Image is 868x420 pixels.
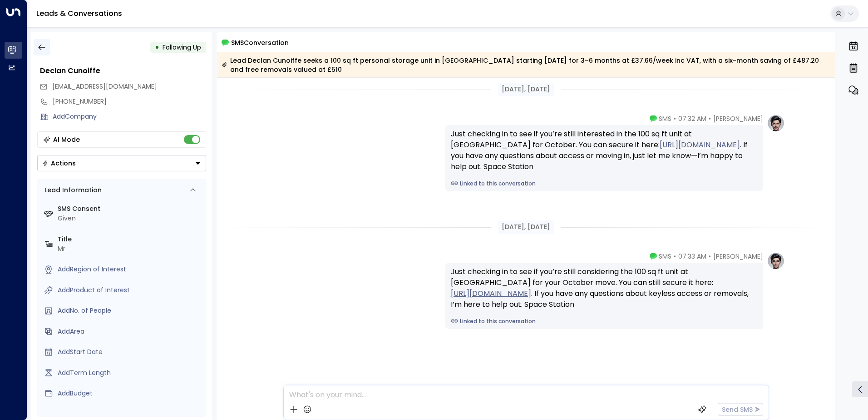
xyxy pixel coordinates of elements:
[53,112,206,121] div: AddCompany
[58,235,202,244] label: Title
[58,214,202,223] div: Given
[451,266,758,310] div: Just checking in to see if you’re still considering the 100 sq ft unit at [GEOGRAPHIC_DATA] for y...
[53,135,80,144] div: AI Mode
[36,8,122,19] a: Leads & Conversations
[713,252,763,261] span: [PERSON_NAME]
[41,185,102,195] div: Lead Information
[678,252,706,261] span: 07:33 AM
[231,37,289,48] span: SMS Conversation
[709,252,711,261] span: •
[767,114,785,132] img: profile-logo.png
[709,114,711,123] span: •
[58,368,202,378] div: AddTerm Length
[58,410,202,419] label: Source
[58,347,202,357] div: AddStart Date
[163,43,201,52] span: Following Up
[660,140,740,150] a: [URL][DOMAIN_NAME]
[451,288,531,299] a: [URL][DOMAIN_NAME]
[451,129,758,172] div: Just checking in to see if you’re still interested in the 100 sq ft unit at [GEOGRAPHIC_DATA] for...
[451,317,758,325] a: Linked to this conversation
[42,159,76,167] div: Actions
[678,114,706,123] span: 07:32 AM
[674,114,676,123] span: •
[451,180,758,188] a: Linked to this conversation
[40,65,206,76] div: Declan Cunoiffe
[674,252,676,261] span: •
[37,155,206,171] div: Button group with a nested menu
[155,39,159,55] div: •
[58,389,202,398] div: AddBudget
[222,56,830,74] div: Lead Declan Cunoiffe seeks a 100 sq ft personal storage unit in [GEOGRAPHIC_DATA] starting [DATE]...
[53,97,206,106] div: [PHONE_NUMBER]
[58,285,202,295] div: AddProduct of Interest
[58,306,202,315] div: AddNo. of People
[58,244,202,254] div: Mr
[58,204,202,214] label: SMS Consent
[659,252,671,261] span: SMS
[767,252,785,270] img: profile-logo.png
[58,265,202,274] div: AddRegion of Interest
[498,83,554,96] div: [DATE], [DATE]
[713,114,763,123] span: [PERSON_NAME]
[37,155,206,171] button: Actions
[52,82,157,91] span: [EMAIL_ADDRESS][DOMAIN_NAME]
[498,220,554,234] div: [DATE], [DATE]
[52,82,157,91] span: dc.concepts95@gmail.com
[58,327,202,336] div: AddArea
[659,114,671,123] span: SMS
